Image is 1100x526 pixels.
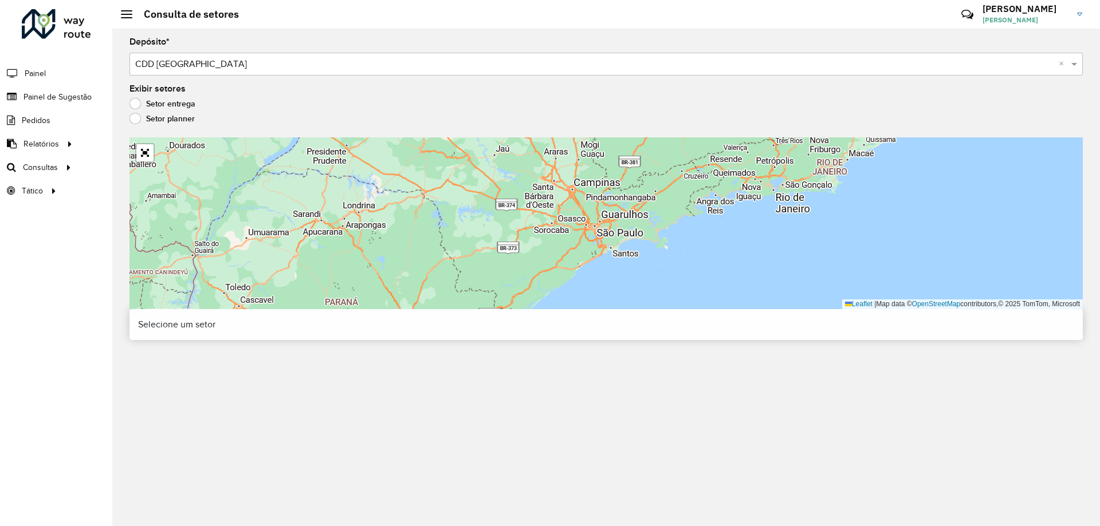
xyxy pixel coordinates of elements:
[129,309,1083,340] div: Selecione um setor
[25,68,46,80] span: Painel
[129,98,195,109] label: Setor entrega
[842,299,1083,309] div: Map data © contributors,© 2025 TomTom, Microsoft
[1059,57,1068,71] span: Clear all
[912,300,961,308] a: OpenStreetMap
[23,161,58,173] span: Consultas
[132,8,239,21] h2: Consulta de setores
[845,300,873,308] a: Leaflet
[983,3,1068,14] h3: [PERSON_NAME]
[22,185,43,197] span: Tático
[22,114,50,126] span: Pedidos
[23,138,59,150] span: Relatórios
[874,300,876,308] span: |
[955,2,980,27] a: Contato Rápido
[983,15,1068,25] span: [PERSON_NAME]
[136,144,154,161] a: Abrir mapa em tela cheia
[129,113,195,124] label: Setor planner
[129,35,170,49] label: Depósito
[129,82,186,96] label: Exibir setores
[23,91,92,103] span: Painel de Sugestão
